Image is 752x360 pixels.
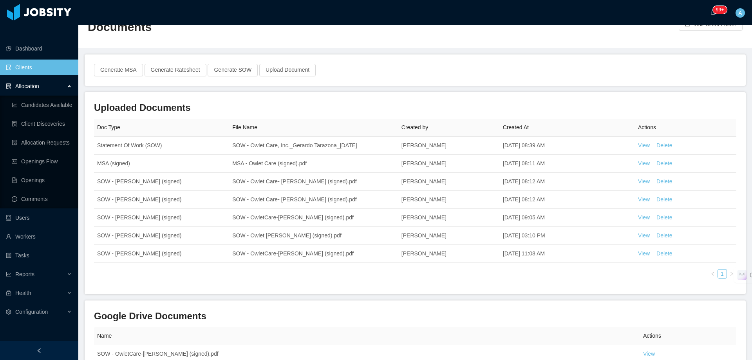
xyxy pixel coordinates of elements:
[6,271,11,277] i: icon: line-chart
[15,290,31,296] span: Health
[708,269,718,279] li: Previous Page
[500,173,635,191] td: [DATE] 08:12 AM
[12,154,72,169] a: icon: idcardOpenings Flow
[401,124,428,130] span: Created by
[656,250,672,257] a: Delete
[638,124,656,130] span: Actions
[638,178,650,185] a: View
[6,60,72,75] a: icon: auditClients
[12,97,72,113] a: icon: line-chartCandidates Available
[6,290,11,296] i: icon: medicine-box
[12,116,72,132] a: icon: file-searchClient Discoveries
[259,64,316,76] button: Upload Document
[656,232,672,239] a: Delete
[718,269,727,279] li: 1
[656,196,672,203] a: Delete
[229,245,398,263] td: SOW - OwletCare-[PERSON_NAME] (signed).pdf
[229,209,398,227] td: SOW - OwletCare-[PERSON_NAME] (signed).pdf
[15,83,39,89] span: Allocation
[94,173,229,191] td: SOW - [PERSON_NAME] (signed)
[503,124,529,130] span: Created At
[500,137,635,155] td: [DATE] 08:39 AM
[500,209,635,227] td: [DATE] 09:05 AM
[232,124,257,130] span: File Name
[6,309,11,315] i: icon: setting
[36,348,42,353] i: icon: left
[94,245,229,263] td: SOW - [PERSON_NAME] (signed)
[94,137,229,155] td: Statement Of Work (SOW)
[727,269,736,279] li: Next Page
[97,124,120,130] span: Doc Type
[229,137,398,155] td: SOW - Owlet Care, Inc._Gerardo Tarazona_[DATE]
[12,191,72,207] a: icon: messageComments
[729,271,734,276] i: icon: right
[398,137,500,155] td: [PERSON_NAME]
[12,135,72,150] a: icon: file-doneAllocation Requests
[94,209,229,227] td: SOW - [PERSON_NAME] (signed)
[88,19,415,35] h2: Documents
[710,271,715,276] i: icon: left
[718,270,727,278] a: 1
[656,178,672,185] a: Delete
[398,191,500,209] td: [PERSON_NAME]
[398,173,500,191] td: [PERSON_NAME]
[638,160,650,166] a: View
[398,209,500,227] td: [PERSON_NAME]
[643,351,655,357] a: View
[656,160,672,166] a: Delete
[500,191,635,209] td: [DATE] 08:12 AM
[94,310,736,322] h3: Google Drive Documents
[6,229,72,244] a: icon: userWorkers
[738,8,742,18] span: A
[94,155,229,173] td: MSA (signed)
[656,142,672,148] a: Delete
[6,41,72,56] a: icon: pie-chartDashboard
[12,172,72,188] a: icon: file-textOpenings
[500,227,635,245] td: [DATE] 03:10 PM
[6,210,72,226] a: icon: robotUsers
[229,191,398,209] td: SOW - Owlet Care- [PERSON_NAME] (signed).pdf
[15,309,48,315] span: Configuration
[643,333,661,339] span: Actions
[500,245,635,263] td: [DATE] 11:08 AM
[97,333,112,339] span: Name
[656,214,672,221] a: Delete
[229,227,398,245] td: SOW - Owlet [PERSON_NAME] (signed).pdf
[638,214,650,221] a: View
[94,191,229,209] td: SOW - [PERSON_NAME] (signed)
[15,271,34,277] span: Reports
[229,155,398,173] td: MSA - Owlet Care (signed).pdf
[398,245,500,263] td: [PERSON_NAME]
[94,101,736,114] h3: Uploaded Documents
[500,155,635,173] td: [DATE] 08:11 AM
[229,173,398,191] td: SOW - Owlet Care- [PERSON_NAME] (signed).pdf
[638,196,650,203] a: View
[6,83,11,89] i: icon: solution
[145,64,206,76] button: Generate Ratesheet
[398,227,500,245] td: [PERSON_NAME]
[638,232,650,239] a: View
[208,64,258,76] button: Generate SOW
[638,250,650,257] a: View
[398,155,500,173] td: [PERSON_NAME]
[94,64,143,76] button: Generate MSA
[6,248,72,263] a: icon: profileTasks
[94,227,229,245] td: SOW - [PERSON_NAME] (signed)
[638,142,650,148] a: View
